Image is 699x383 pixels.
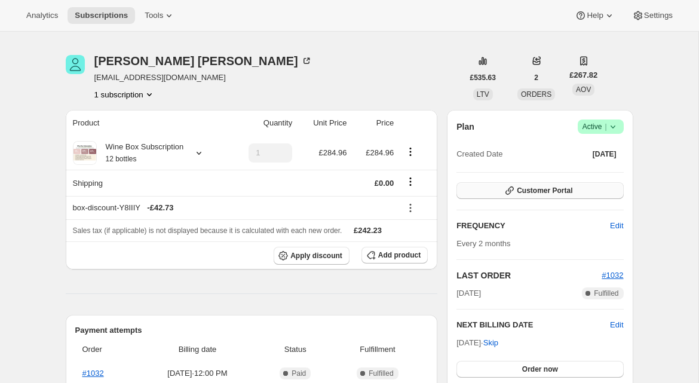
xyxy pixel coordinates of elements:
[605,122,606,131] span: |
[274,247,349,265] button: Apply discount
[145,11,163,20] span: Tools
[401,175,420,188] button: Shipping actions
[569,69,597,81] span: £267.82
[593,149,617,159] span: [DATE]
[75,11,128,20] span: Subscriptions
[19,7,65,24] button: Analytics
[228,110,296,136] th: Quantity
[568,7,622,24] button: Help
[354,226,382,235] span: £242.23
[378,250,421,260] span: Add product
[456,239,510,248] span: Every 2 months
[369,369,393,378] span: Fulfilled
[456,269,602,281] h2: LAST ORDER
[366,148,394,157] span: £284.96
[361,247,428,263] button: Add product
[82,369,104,378] a: #1032
[625,7,680,24] button: Settings
[582,121,619,133] span: Active
[585,146,624,163] button: [DATE]
[463,69,503,86] button: £535.63
[97,141,184,165] div: Wine Box Subscription
[602,269,623,281] button: #1032
[456,287,481,299] span: [DATE]
[66,55,85,74] span: Michael Nixon
[456,121,474,133] h2: Plan
[456,220,610,232] h2: FREQUENCY
[470,73,496,82] span: £535.63
[517,186,572,195] span: Customer Portal
[644,11,673,20] span: Settings
[139,367,256,379] span: [DATE] · 12:00 PM
[106,155,137,163] small: 12 bottles
[456,338,498,347] span: [DATE] ·
[73,226,342,235] span: Sales tax (if applicable) is not displayed because it is calculated with each new order.
[456,148,502,160] span: Created Date
[68,7,135,24] button: Subscriptions
[576,85,591,94] span: AOV
[335,344,421,356] span: Fulfillment
[94,55,312,67] div: [PERSON_NAME] [PERSON_NAME]
[401,145,420,158] button: Product actions
[587,11,603,20] span: Help
[319,148,347,157] span: £284.96
[610,319,623,331] button: Edit
[522,364,558,374] span: Order now
[290,251,342,261] span: Apply discount
[602,271,623,280] a: #1032
[456,361,623,378] button: Order now
[296,110,350,136] th: Unit Price
[75,336,136,363] th: Order
[66,110,228,136] th: Product
[263,344,327,356] span: Status
[139,344,256,356] span: Billing date
[477,90,489,99] span: LTV
[351,110,398,136] th: Price
[375,179,394,188] span: £0.00
[456,319,610,331] h2: NEXT BILLING DATE
[75,324,428,336] h2: Payment attempts
[73,202,394,214] div: box-discount-Y8IIIY
[476,333,505,353] button: Skip
[534,73,538,82] span: 2
[456,182,623,199] button: Customer Portal
[73,141,97,165] img: product img
[610,220,623,232] span: Edit
[137,7,182,24] button: Tools
[94,72,312,84] span: [EMAIL_ADDRESS][DOMAIN_NAME]
[527,69,545,86] button: 2
[521,90,551,99] span: ORDERS
[94,88,155,100] button: Product actions
[26,11,58,20] span: Analytics
[483,337,498,349] span: Skip
[66,170,228,196] th: Shipping
[594,289,618,298] span: Fulfilled
[147,202,173,214] span: - £42.73
[603,216,630,235] button: Edit
[292,369,306,378] span: Paid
